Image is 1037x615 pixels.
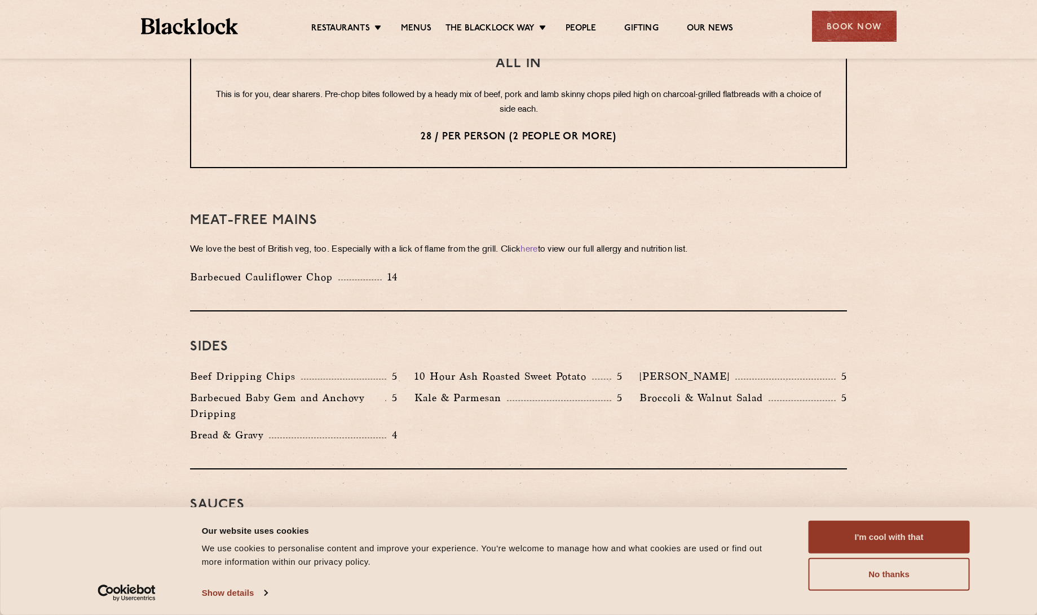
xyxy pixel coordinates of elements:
a: Usercentrics Cookiebot - opens in a new window [77,585,176,601]
p: Beef Dripping Chips [190,368,301,384]
p: 5 [836,369,847,384]
p: Bread & Gravy [190,427,269,443]
h3: Meat-Free mains [190,213,847,228]
a: Gifting [624,23,658,36]
h3: All In [214,56,823,71]
p: 14 [382,270,398,284]
div: We use cookies to personalise content and improve your experience. You're welcome to manage how a... [202,542,783,569]
p: 5 [611,390,623,405]
a: Show details [202,585,267,601]
a: Restaurants [311,23,370,36]
p: 5 [611,369,623,384]
h3: Sauces [190,498,847,512]
a: People [566,23,596,36]
button: I'm cool with that [809,521,970,553]
p: Barbecued Baby Gem and Anchovy Dripping [190,390,385,421]
div: Book Now [812,11,897,42]
a: here [520,245,537,254]
p: 28 / per person (2 people or more) [214,130,823,144]
p: Broccoli & Walnut Salad [639,390,769,406]
div: Our website uses cookies [202,524,783,537]
p: 10 Hour Ash Roasted Sweet Potato [414,368,592,384]
p: 5 [836,390,847,405]
a: Menus [401,23,431,36]
button: No thanks [809,558,970,591]
p: We love the best of British veg, too. Especially with a lick of flame from the grill. Click to vi... [190,242,847,258]
p: 5 [386,390,398,405]
img: BL_Textured_Logo-footer-cropped.svg [141,18,239,34]
p: Kale & Parmesan [414,390,507,406]
p: This is for you, dear sharers. Pre-chop bites followed by a heady mix of beef, pork and lamb skin... [214,88,823,117]
p: 5 [386,369,398,384]
h3: Sides [190,340,847,354]
p: [PERSON_NAME] [639,368,735,384]
a: The Blacklock Way [445,23,535,36]
p: 4 [386,428,398,442]
p: Barbecued Cauliflower Chop [190,269,338,285]
a: Our News [687,23,734,36]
